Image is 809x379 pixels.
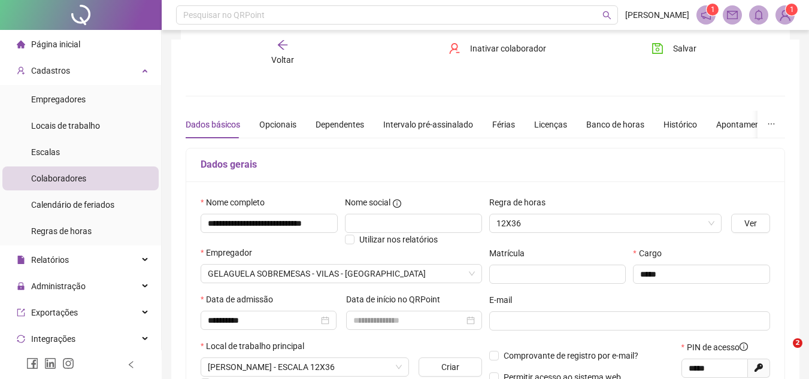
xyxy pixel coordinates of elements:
[753,10,764,20] span: bell
[31,95,86,104] span: Empregadores
[17,335,25,343] span: sync
[201,157,770,172] h5: Dados gerais
[701,10,711,20] span: notification
[489,247,532,260] label: Matrícula
[259,118,296,131] div: Opcionais
[440,39,555,58] button: Inativar colaborador
[359,235,438,244] span: Utilizar nos relatórios
[504,351,638,360] span: Comprovante de registro por e-mail?
[17,40,25,48] span: home
[127,360,135,369] span: left
[786,4,798,16] sup: Atualize o seu contato no menu Meus Dados
[470,42,546,55] span: Inativar colaborador
[316,118,364,131] div: Dependentes
[44,357,56,369] span: linkedin
[492,118,515,131] div: Férias
[716,118,772,131] div: Apontamentos
[419,357,481,377] button: Criar
[31,334,75,344] span: Integrações
[208,265,475,283] span: RAVILA COMERCIO DE ALIMENTOS LTDA
[633,247,669,260] label: Cargo
[727,10,738,20] span: mail
[31,308,78,317] span: Exportações
[489,293,520,307] label: E-mail
[441,360,459,374] span: Criar
[31,200,114,210] span: Calendário de feriados
[201,339,312,353] label: Local de trabalho principal
[201,246,260,259] label: Empregador
[652,43,663,54] span: save
[586,118,644,131] div: Banco de horas
[31,147,60,157] span: Escalas
[731,214,770,233] button: Ver
[489,196,553,209] label: Regra de horas
[534,118,567,131] div: Licenças
[26,357,38,369] span: facebook
[393,199,401,208] span: info-circle
[201,196,272,209] label: Nome completo
[643,39,705,58] button: Salvar
[31,281,86,291] span: Administração
[790,5,794,14] span: 1
[62,357,74,369] span: instagram
[744,217,757,230] span: Ver
[271,55,294,65] span: Voltar
[31,40,80,49] span: Página inicial
[707,4,719,16] sup: 1
[31,121,100,131] span: Locais de trabalho
[625,8,689,22] span: [PERSON_NAME]
[383,118,473,131] div: Intervalo pré-assinalado
[186,118,240,131] div: Dados básicos
[31,66,70,75] span: Cadastros
[17,308,25,317] span: export
[768,338,797,367] iframe: Intercom live chat
[673,42,696,55] span: Salvar
[17,256,25,264] span: file
[346,293,448,306] label: Data de início no QRPoint
[793,338,802,348] span: 2
[496,214,715,232] span: 12X36
[663,118,697,131] div: Histórico
[740,342,748,351] span: info-circle
[208,358,402,376] span: VILAS - ESCALA 12X36
[201,293,281,306] label: Data de admissão
[17,66,25,75] span: user-add
[31,174,86,183] span: Colaboradores
[687,341,748,354] span: PIN de acesso
[776,6,794,24] img: 86879
[345,196,390,209] span: Nome social
[602,11,611,20] span: search
[17,282,25,290] span: lock
[31,226,92,236] span: Regras de horas
[31,255,69,265] span: Relatórios
[758,111,785,138] button: ellipsis
[277,39,289,51] span: arrow-left
[449,43,460,54] span: user-delete
[711,5,715,14] span: 1
[767,120,775,128] span: ellipsis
